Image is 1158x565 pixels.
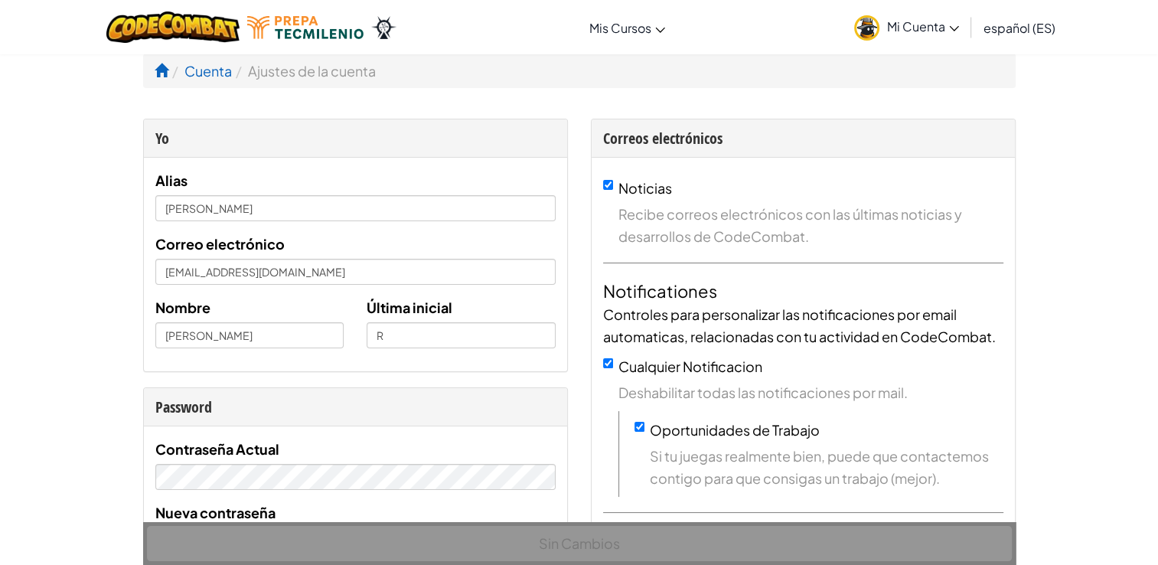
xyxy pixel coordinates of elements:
[650,445,1003,489] span: Si tu juegas realmente bien, puede que contactemos contigo para que consigas un trabajo (mejor).
[603,279,1003,303] h4: Notificationes
[155,235,285,253] span: Correo electrónico
[155,169,188,191] label: Alias
[367,296,452,318] label: Última inicial
[155,501,276,524] label: Nueva contraseña
[603,305,996,345] span: Controles para personalizar las notificaciones por email automaticas, relacionadas con tu activid...
[247,16,364,39] img: Tecmilenio logo
[582,7,673,48] a: Mis Cursos
[232,60,376,82] li: Ajustes de la cuenta
[106,11,240,43] img: CodeCombat logo
[155,296,210,318] label: Nombre
[618,381,1003,403] span: Deshabilitar todas las notificaciones por mail.
[618,203,1003,247] span: Recibe correos electrónicos con las últimas noticias y desarrollos de CodeCombat.
[854,15,879,41] img: avatar
[371,16,396,39] img: Ozaria
[976,7,1063,48] a: español (ES)
[618,358,762,375] label: Cualquier Notificacion
[603,127,1003,149] div: Correos electrónicos
[846,3,967,51] a: Mi Cuenta
[155,127,556,149] div: Yo
[184,62,232,80] a: Cuenta
[155,396,556,418] div: Password
[618,179,672,197] label: Noticias
[983,20,1055,36] span: español (ES)
[155,438,279,460] label: Contraseña Actual
[650,421,820,439] label: Oportunidades de Trabajo
[589,20,651,36] span: Mis Cursos
[887,18,959,34] span: Mi Cuenta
